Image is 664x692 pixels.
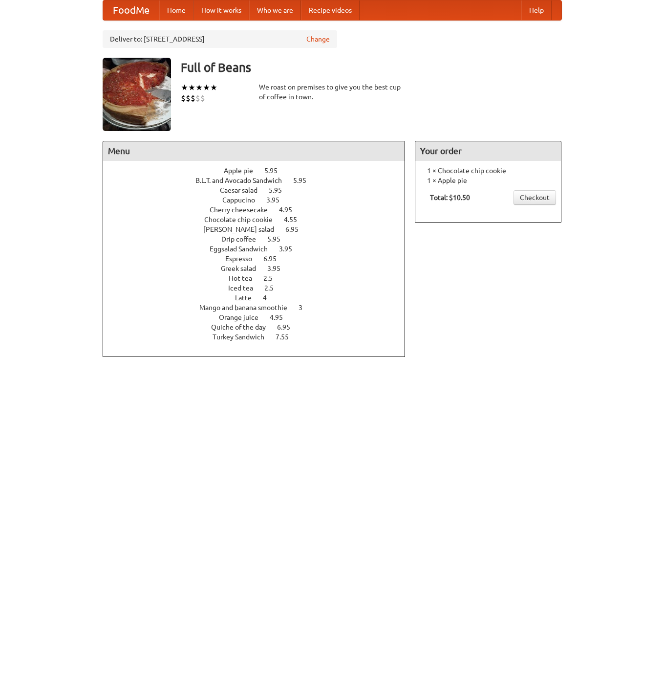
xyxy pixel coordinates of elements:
[213,333,307,341] a: Turkey Sandwich 7.55
[267,265,290,272] span: 3.95
[221,235,299,243] a: Drip coffee 5.95
[277,323,300,331] span: 6.95
[210,206,278,214] span: Cherry cheesecake
[211,323,276,331] span: Quiche of the day
[225,255,295,263] a: Espresso 6.95
[285,225,308,233] span: 6.95
[263,255,286,263] span: 6.95
[225,255,262,263] span: Espresso
[103,141,405,161] h4: Menu
[306,34,330,44] a: Change
[211,323,308,331] a: Quiche of the day 6.95
[270,313,293,321] span: 4.95
[210,245,278,253] span: Eggsalad Sandwich
[276,333,299,341] span: 7.55
[210,206,310,214] a: Cherry cheesecake 4.95
[264,167,287,175] span: 5.95
[200,93,205,104] li: $
[191,93,195,104] li: $
[199,304,321,312] a: Mango and banana smoothie 3
[228,284,292,292] a: Iced tea 2.5
[266,196,289,204] span: 3.95
[203,225,317,233] a: [PERSON_NAME] salad 6.95
[181,82,188,93] li: ★
[279,245,302,253] span: 3.95
[181,58,562,77] h3: Full of Beans
[103,58,171,131] img: angular.jpg
[188,82,195,93] li: ★
[210,82,217,93] li: ★
[229,274,262,282] span: Hot tea
[284,216,307,223] span: 4.55
[264,284,283,292] span: 2.5
[195,93,200,104] li: $
[213,333,274,341] span: Turkey Sandwich
[228,284,263,292] span: Iced tea
[229,274,291,282] a: Hot tea 2.5
[293,177,316,184] span: 5.95
[103,0,159,20] a: FoodMe
[263,294,277,302] span: 4
[299,304,312,312] span: 3
[222,196,298,204] a: Cappucino 3.95
[221,265,299,272] a: Greek salad 3.95
[263,274,282,282] span: 2.5
[195,82,203,93] li: ★
[224,167,263,175] span: Apple pie
[259,82,406,102] div: We roast on premises to give you the best cup of coffee in town.
[210,245,310,253] a: Eggsalad Sandwich 3.95
[186,93,191,104] li: $
[224,167,296,175] a: Apple pie 5.95
[204,216,315,223] a: Chocolate chip cookie 4.55
[514,190,556,205] a: Checkout
[222,196,265,204] span: Cappucino
[195,177,324,184] a: B.L.T. and Avocado Sandwich 5.95
[159,0,193,20] a: Home
[267,235,290,243] span: 5.95
[249,0,301,20] a: Who we are
[235,294,285,302] a: Latte 4
[193,0,249,20] a: How it works
[430,194,470,201] b: Total: $10.50
[279,206,302,214] span: 4.95
[219,313,268,321] span: Orange juice
[220,186,300,194] a: Caesar salad 5.95
[195,177,292,184] span: B.L.T. and Avocado Sandwich
[221,235,266,243] span: Drip coffee
[301,0,360,20] a: Recipe videos
[181,93,186,104] li: $
[103,30,337,48] div: Deliver to: [STREET_ADDRESS]
[420,166,556,176] li: 1 × Chocolate chip cookie
[221,265,266,272] span: Greek salad
[420,176,556,185] li: 1 × Apple pie
[199,304,297,312] span: Mango and banana smoothie
[203,82,210,93] li: ★
[219,313,301,321] a: Orange juice 4.95
[204,216,282,223] span: Chocolate chip cookie
[203,225,284,233] span: [PERSON_NAME] salad
[269,186,292,194] span: 5.95
[415,141,561,161] h4: Your order
[521,0,552,20] a: Help
[220,186,267,194] span: Caesar salad
[235,294,261,302] span: Latte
